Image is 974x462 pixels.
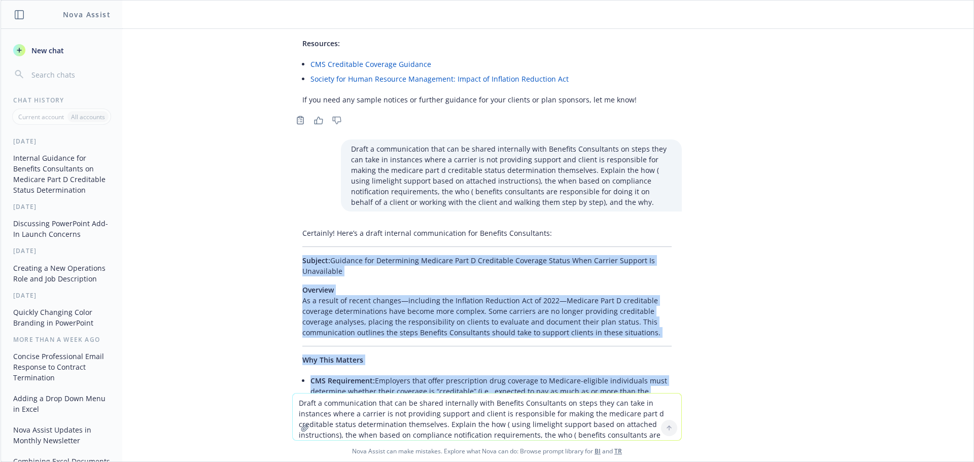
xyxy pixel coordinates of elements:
[9,348,114,386] button: Concise Professional Email Response to Contract Termination
[1,137,122,146] div: [DATE]
[302,228,672,238] p: Certainly! Here’s a draft internal communication for Benefits Consultants:
[310,59,431,69] a: CMS Creditable Coverage Guidance
[29,67,110,82] input: Search chats
[1,202,122,211] div: [DATE]
[310,373,672,409] li: Employers that offer prescription drug coverage to Medicare-eligible individuals must determine w...
[1,96,122,104] div: Chat History
[1,291,122,300] div: [DATE]
[71,113,105,121] p: All accounts
[302,355,363,365] span: Why This Matters
[310,376,375,385] span: CMS Requirement:
[9,260,114,287] button: Creating a New Operations Role and Job Description
[302,256,330,265] span: Subject:
[302,39,340,48] span: Resources:
[1,335,122,344] div: More than a week ago
[9,150,114,198] button: Internal Guidance for Benefits Consultants on Medicare Part D Creditable Status Determination
[302,285,334,295] span: Overview
[1,246,122,255] div: [DATE]
[9,215,114,242] button: Discussing PowerPoint Add-In Launch Concerns
[18,113,64,121] p: Current account
[302,285,672,338] p: As a result of recent changes—including the Inflation Reduction Act of 2022—Medicare Part D credi...
[5,441,969,461] span: Nova Assist can make mistakes. Explore what Nova can do: Browse prompt library for and
[302,255,672,276] p: Guidance for Determining Medicare Part D Creditable Coverage Status When Carrier Support Is Unava...
[9,41,114,59] button: New chat
[351,144,672,207] p: Draft a communication that can be shared internally with Benefits Consultants on steps they can t...
[614,447,622,455] a: TR
[9,304,114,331] button: Quickly Changing Color Branding in PowerPoint
[63,9,111,20] h1: Nova Assist
[9,421,114,449] button: Nova Assist Updates in Monthly Newsletter
[329,113,345,127] button: Thumbs down
[302,94,672,105] p: If you need any sample notices or further guidance for your clients or plan sponsors, let me know!
[29,45,64,56] span: New chat
[595,447,601,455] a: BI
[296,116,305,125] svg: Copy to clipboard
[9,390,114,417] button: Adding a Drop Down Menu in Excel
[310,74,569,84] a: Society for Human Resource Management: Impact of Inflation Reduction Act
